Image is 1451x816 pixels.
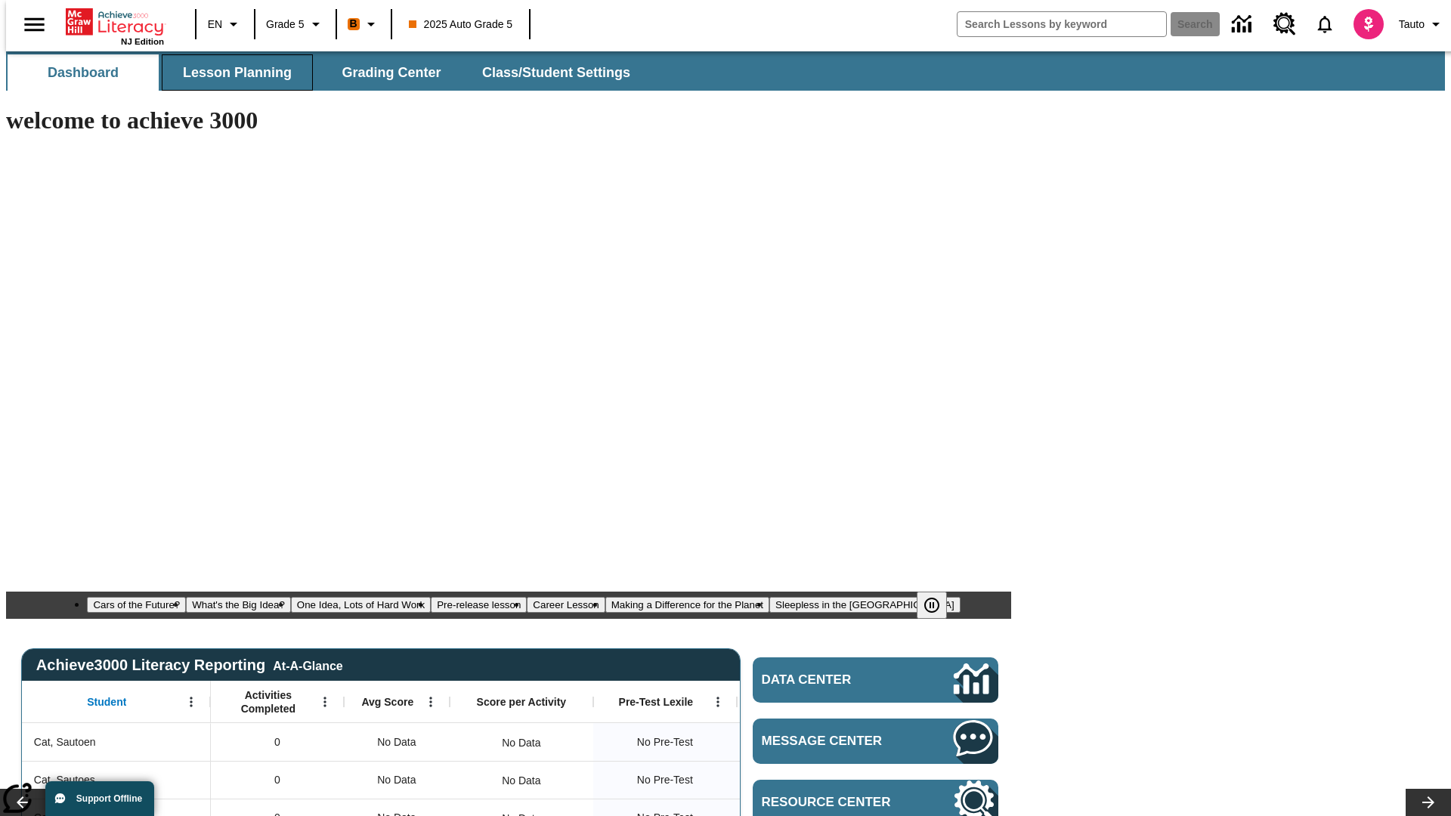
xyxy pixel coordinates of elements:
[769,597,961,613] button: Slide 7 Sleepless in the Animal Kingdom
[208,17,222,32] span: EN
[1344,5,1393,44] button: Select a new avatar
[619,695,694,709] span: Pre-Test Lexile
[162,54,313,91] button: Lesson Planning
[48,64,119,82] span: Dashboard
[494,728,548,758] div: No Data, Cat, Sautoen
[762,795,908,810] span: Resource Center
[1393,11,1451,38] button: Profile/Settings
[291,597,431,613] button: Slide 3 One Idea, Lots of Hard Work
[6,51,1445,91] div: SubNavbar
[87,695,126,709] span: Student
[186,597,291,613] button: Slide 2 What's the Big Idea?
[753,657,998,703] a: Data Center
[527,597,605,613] button: Slide 5 Career Lesson
[45,781,154,816] button: Support Offline
[470,54,642,91] button: Class/Student Settings
[260,11,331,38] button: Grade: Grade 5, Select a grade
[350,14,357,33] span: B
[494,765,548,796] div: No Data, Cat, Sautoes
[8,54,159,91] button: Dashboard
[361,695,413,709] span: Avg Score
[36,657,343,674] span: Achieve3000 Literacy Reporting
[419,691,442,713] button: Open Menu
[201,11,249,38] button: Language: EN, Select a language
[211,723,344,761] div: 0, Cat, Sautoen
[211,761,344,799] div: 0, Cat, Sautoes
[218,688,318,716] span: Activities Completed
[1406,789,1451,816] button: Lesson carousel, Next
[266,17,305,32] span: Grade 5
[34,772,95,788] span: Cat, Sautoes
[370,765,423,796] span: No Data
[477,695,567,709] span: Score per Activity
[314,691,336,713] button: Open Menu
[958,12,1166,36] input: search field
[482,64,630,82] span: Class/Student Settings
[1354,9,1384,39] img: avatar image
[1223,4,1264,45] a: Data Center
[1305,5,1344,44] a: Notifications
[342,11,386,38] button: Boost Class color is orange. Change class color
[605,597,769,613] button: Slide 6 Making a Difference for the Planet
[121,37,164,46] span: NJ Edition
[370,727,423,758] span: No Data
[762,734,908,749] span: Message Center
[917,592,962,619] div: Pause
[6,107,1011,134] h1: welcome to achieve 3000
[431,597,527,613] button: Slide 4 Pre-release lesson
[274,734,280,750] span: 0
[76,793,142,804] span: Support Offline
[917,592,947,619] button: Pause
[34,734,96,750] span: Cat, Sautoen
[66,5,164,46] div: Home
[342,64,441,82] span: Grading Center
[87,597,186,613] button: Slide 1 Cars of the Future?
[1264,4,1305,45] a: Resource Center, Will open in new tab
[344,723,450,761] div: No Data, Cat, Sautoen
[637,734,693,750] span: No Pre-Test, Cat, Sautoen
[409,17,513,32] span: 2025 Auto Grade 5
[180,691,203,713] button: Open Menu
[1399,17,1425,32] span: Tauto
[273,657,342,673] div: At-A-Glance
[637,772,693,788] span: No Pre-Test, Cat, Sautoes
[6,54,644,91] div: SubNavbar
[66,7,164,37] a: Home
[183,64,292,82] span: Lesson Planning
[12,2,57,47] button: Open side menu
[753,719,998,764] a: Message Center
[316,54,467,91] button: Grading Center
[762,672,903,688] span: Data Center
[344,761,450,799] div: No Data, Cat, Sautoes
[707,691,729,713] button: Open Menu
[274,772,280,788] span: 0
